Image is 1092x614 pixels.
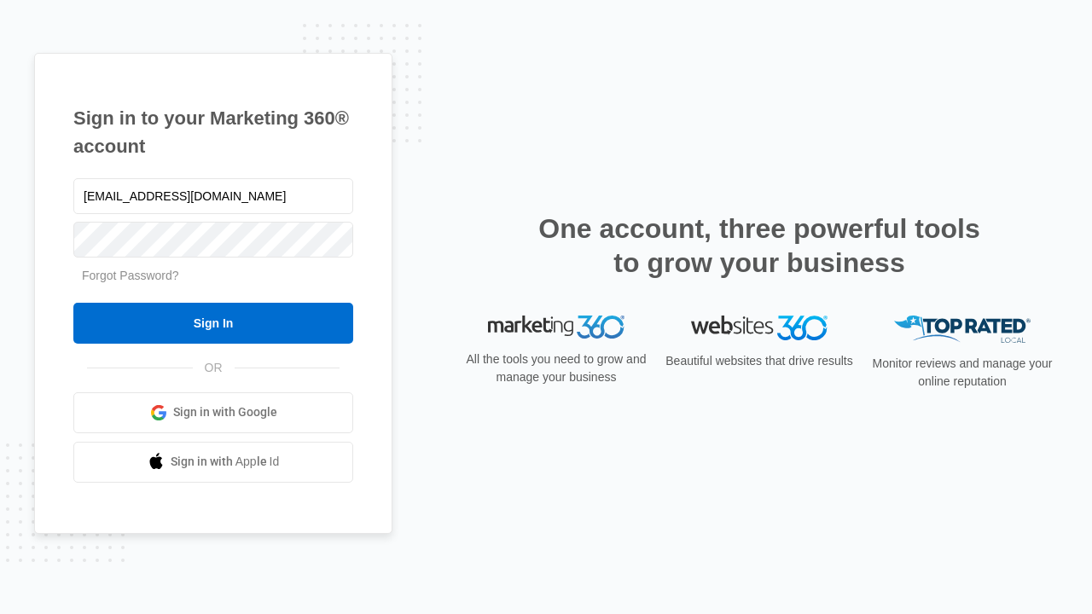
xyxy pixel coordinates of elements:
[73,178,353,214] input: Email
[173,403,277,421] span: Sign in with Google
[73,104,353,160] h1: Sign in to your Marketing 360® account
[664,352,855,370] p: Beautiful websites that drive results
[73,303,353,344] input: Sign In
[193,359,235,377] span: OR
[488,316,624,339] img: Marketing 360
[171,453,280,471] span: Sign in with Apple Id
[533,211,985,280] h2: One account, three powerful tools to grow your business
[82,269,179,282] a: Forgot Password?
[73,442,353,483] a: Sign in with Apple Id
[867,355,1058,391] p: Monitor reviews and manage your online reputation
[461,350,652,386] p: All the tools you need to grow and manage your business
[894,316,1031,344] img: Top Rated Local
[73,392,353,433] a: Sign in with Google
[691,316,828,340] img: Websites 360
